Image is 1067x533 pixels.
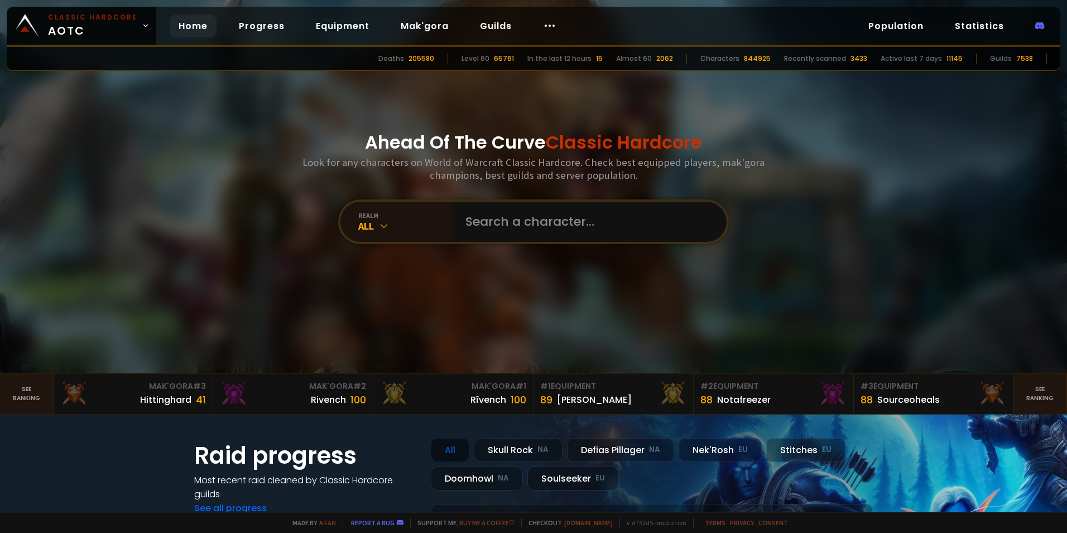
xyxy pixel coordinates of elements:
small: NA [649,444,660,455]
span: # 2 [353,380,366,392]
small: EU [595,473,605,484]
a: Mak'gora [392,15,458,37]
span: Checkout [521,518,613,527]
a: Terms [705,518,725,527]
div: 7538 [1016,54,1033,64]
small: EU [738,444,748,455]
a: Mak'Gora#1Rîvench100 [373,374,533,414]
span: # 1 [540,380,551,392]
div: Mak'Gora [220,380,366,392]
span: # 3 [861,380,873,392]
a: Progress [230,15,294,37]
div: Nek'Rosh [679,438,762,462]
div: All [358,220,452,232]
div: Doomhowl [431,467,523,491]
div: Rivench [311,393,346,407]
small: NA [498,473,509,484]
div: All [431,438,469,462]
div: 100 [350,392,366,407]
span: Classic Hardcore [546,130,702,155]
div: Equipment [700,380,847,392]
a: Guilds [471,15,521,37]
div: 65761 [494,54,514,64]
a: Population [859,15,933,37]
h4: Most recent raid cleaned by Classic Hardcore guilds [194,473,417,501]
a: Mak'Gora#2Rivench100 [213,374,373,414]
a: Consent [758,518,788,527]
div: Characters [700,54,739,64]
div: 41 [196,392,206,407]
div: 205580 [408,54,434,64]
span: # 3 [193,380,206,392]
a: Statistics [946,15,1013,37]
h3: Look for any characters on World of Warcraft Classic Hardcore. Check best equipped players, mak'g... [298,156,769,182]
div: Hittinghard [140,393,191,407]
a: Equipment [307,15,378,37]
span: v. d752d5 - production [619,518,686,527]
div: Sourceoheals [877,393,940,407]
a: a fan [319,518,336,527]
div: Notafreezer [717,393,771,407]
a: Classic HardcoreAOTC [7,7,156,45]
div: [PERSON_NAME] [557,393,632,407]
h1: Raid progress [194,438,417,473]
a: Mak'Gora#3Hittinghard41 [54,374,214,414]
small: Classic Hardcore [48,12,137,22]
div: Mak'Gora [60,380,206,392]
div: 844925 [744,54,771,64]
a: Home [170,15,217,37]
div: Rîvench [470,393,506,407]
a: Buy me a coffee [459,518,515,527]
div: 11145 [946,54,963,64]
span: # 2 [700,380,713,392]
span: # 1 [516,380,526,392]
a: #3Equipment88Sourceoheals [854,374,1014,414]
a: Seeranking [1013,374,1067,414]
div: Equipment [540,380,686,392]
div: Skull Rock [474,438,563,462]
div: 3433 [850,54,867,64]
div: 88 [861,392,873,407]
span: AOTC [48,12,137,39]
a: #1Equipment89[PERSON_NAME] [533,374,694,414]
a: #2Equipment88Notafreezer [694,374,854,414]
a: [DOMAIN_NAME] [564,518,613,527]
input: Search a character... [459,202,713,242]
div: Almost 60 [616,54,652,64]
a: Report a bug [351,518,395,527]
small: EU [822,444,832,455]
div: 100 [511,392,526,407]
div: Recently scanned [784,54,846,64]
div: Soulseeker [527,467,619,491]
div: realm [358,211,452,220]
small: NA [537,444,549,455]
div: Mak'Gora [380,380,526,392]
div: In the last 12 hours [527,54,592,64]
div: 2062 [656,54,673,64]
div: Equipment [861,380,1007,392]
div: Guilds [990,54,1012,64]
a: Privacy [730,518,754,527]
div: 15 [596,54,603,64]
span: Support me, [410,518,515,527]
div: Level 60 [462,54,489,64]
div: 89 [540,392,552,407]
div: Defias Pillager [567,438,674,462]
div: 88 [700,392,713,407]
div: Deaths [378,54,404,64]
a: See all progress [194,502,267,515]
h1: Ahead Of The Curve [365,129,702,156]
div: Active last 7 days [881,54,942,64]
div: Stitches [766,438,845,462]
span: Made by [286,518,336,527]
